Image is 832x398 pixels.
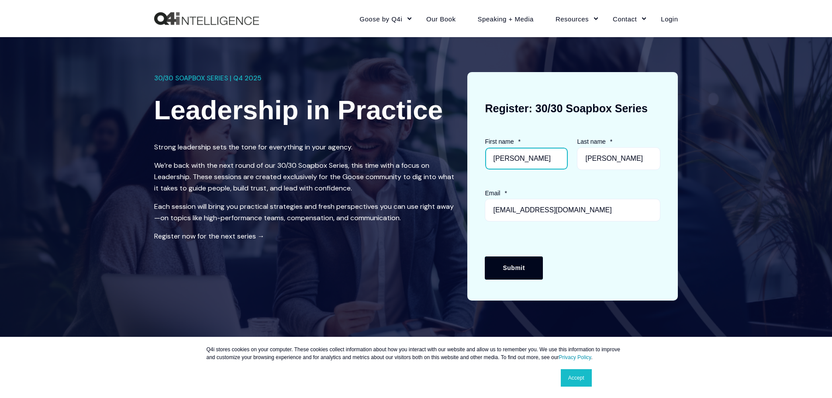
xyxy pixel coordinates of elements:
p: Register now for the next series → [154,231,454,242]
p: Strong leadership sets the tone for everything in your agency. [154,142,454,153]
h1: Leadership in Practice [154,91,447,128]
h3: Register: 30/30 Soapbox Series [485,90,660,127]
span: First name [485,138,514,145]
img: Q4intelligence, LLC logo [154,12,259,25]
p: We’re back with the next round of our 30/30 Soapbox Series, this time with a focus on Leadership.... [154,160,454,194]
input: Submit [485,256,542,279]
span: Email [485,190,500,197]
a: Privacy Policy [559,354,591,360]
span: 30/30 SOAPBOX SERIES | Q4 2025 [154,72,261,85]
a: Accept [561,369,592,387]
p: Q4i stores cookies on your computer. These cookies collect information about how you interact wit... [207,346,626,361]
span: Last name [577,138,605,145]
a: Back to Home [154,12,259,25]
p: Each session will bring you practical strategies and fresh perspectives you can use right away—on... [154,201,454,224]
